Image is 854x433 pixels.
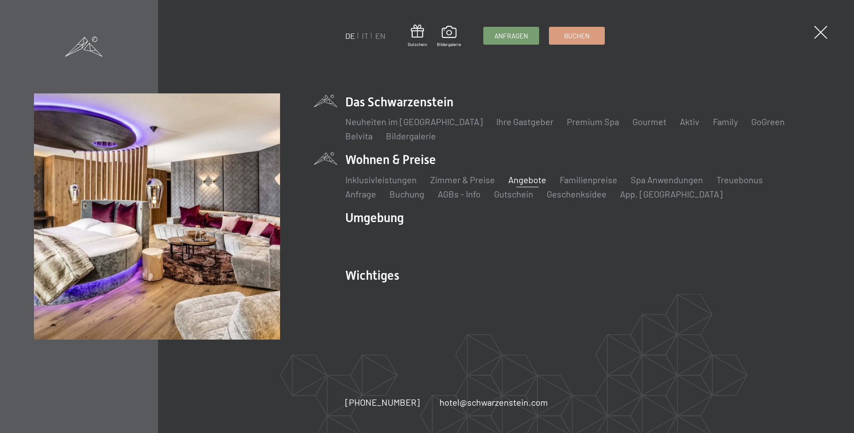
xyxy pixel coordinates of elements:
a: EN [375,31,385,41]
a: Bildergalerie [386,130,436,141]
a: Gutschein [494,189,533,199]
a: Spa Anwendungen [631,174,703,185]
a: IT [362,31,368,41]
a: Familienpreise [560,174,617,185]
a: Family [713,116,738,127]
a: Gutschein [408,25,427,47]
a: Neuheiten im [GEOGRAPHIC_DATA] [345,116,483,127]
a: Geschenksidee [547,189,607,199]
a: Aktiv [680,116,699,127]
a: Premium Spa [567,116,619,127]
a: GoGreen [751,116,785,127]
a: App. [GEOGRAPHIC_DATA] [620,189,723,199]
a: Bildergalerie [437,26,461,47]
a: Buchung [389,189,424,199]
a: Anfrage [345,189,376,199]
a: [PHONE_NUMBER] [345,396,420,408]
a: Anfragen [484,27,539,44]
a: Belvita [345,130,373,141]
span: Anfragen [494,31,528,41]
a: Inklusivleistungen [345,174,417,185]
a: AGBs - Info [438,189,481,199]
a: Angebote [508,174,546,185]
a: Gourmet [632,116,666,127]
a: DE [345,31,355,41]
span: Bildergalerie [437,41,461,47]
span: Gutschein [408,41,427,47]
a: Ihre Gastgeber [496,116,553,127]
a: Zimmer & Preise [430,174,495,185]
a: Buchen [549,27,604,44]
span: [PHONE_NUMBER] [345,397,420,408]
span: Buchen [564,31,590,41]
a: hotel@schwarzenstein.com [440,396,548,408]
a: Treuebonus [716,174,763,185]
